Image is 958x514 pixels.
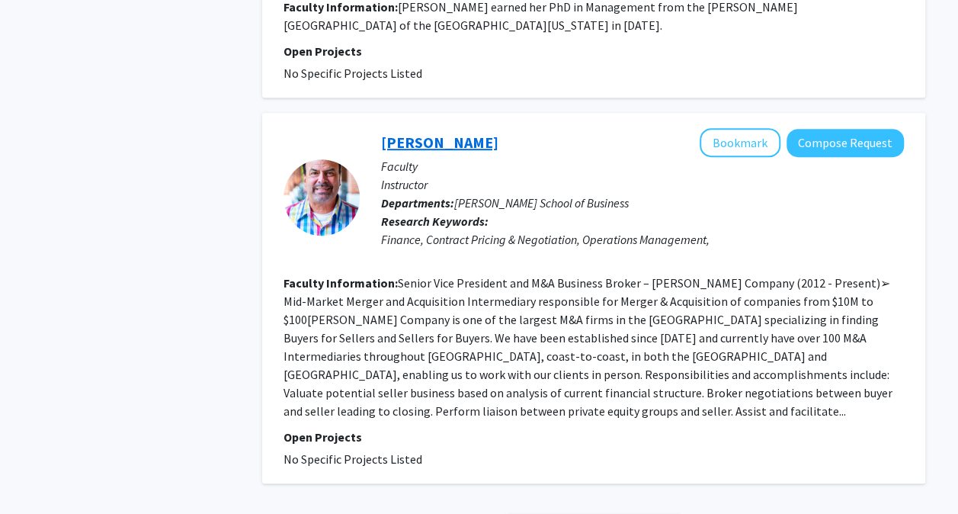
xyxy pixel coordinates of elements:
span: [PERSON_NAME] School of Business [454,195,629,210]
b: Departments: [381,195,454,210]
button: Add Phillip Bazzani to Bookmarks [700,128,780,157]
span: No Specific Projects Listed [284,66,422,81]
button: Compose Request to Phillip Bazzani [787,129,904,157]
p: Instructor [381,175,904,194]
div: Finance, Contract Pricing & Negotiation, Operations Management, [381,230,904,249]
span: No Specific Projects Listed [284,451,422,467]
p: Open Projects [284,428,904,446]
b: Faculty Information: [284,275,398,291]
p: Faculty [381,157,904,175]
fg-read-more: Senior Vice President and M&A Business Broker – [PERSON_NAME] Company (2012 - Present)➢ Mid-Marke... [284,275,892,419]
p: Open Projects [284,42,904,60]
b: Research Keywords: [381,214,489,229]
iframe: Chat [11,445,65,503]
a: [PERSON_NAME] [381,133,498,152]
